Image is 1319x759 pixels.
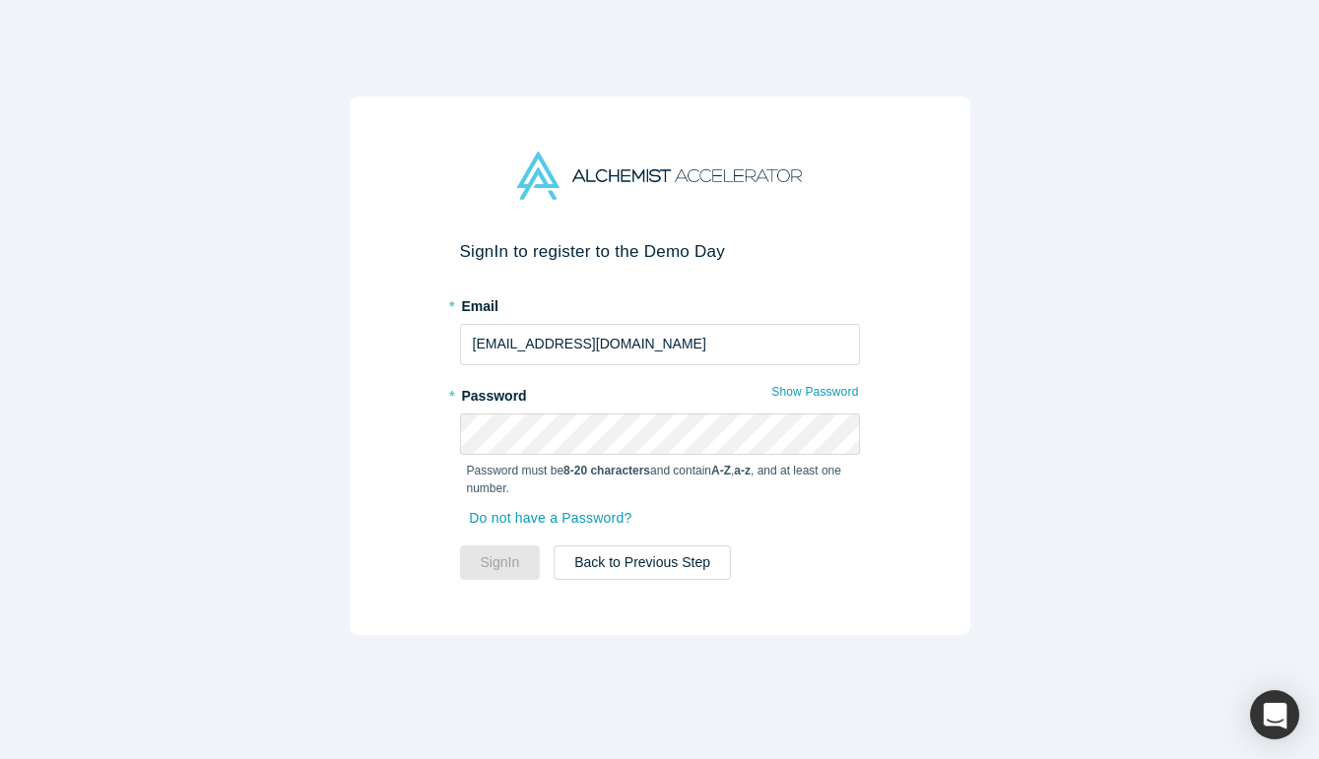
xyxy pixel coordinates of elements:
[460,545,541,580] button: SignIn
[563,464,650,477] strong: 8-20 characters
[467,501,653,536] a: Do not have a Password?
[554,545,731,580] button: Back to Previous Step
[460,379,860,407] label: Password
[460,241,860,262] h2: Sign In to register to the Demo Day
[711,464,731,477] strong: A-Z
[517,152,801,200] img: Alchemist Accelerator Logo
[467,462,853,497] p: Password must be and contain , , and at least one number.
[734,464,751,477] strong: a-z
[770,379,859,405] button: Show Password
[460,289,860,317] label: Email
